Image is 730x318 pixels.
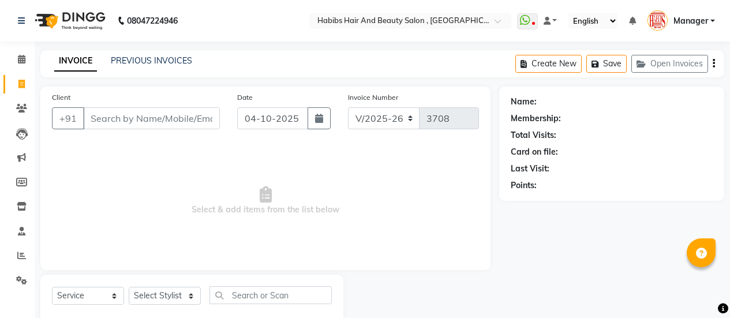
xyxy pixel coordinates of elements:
button: Save [586,55,627,73]
div: Name: [511,96,537,108]
input: Search by Name/Mobile/Email/Code [83,107,220,129]
label: Date [237,92,253,103]
div: Points: [511,179,537,192]
b: 08047224946 [127,5,178,37]
span: Select & add items from the list below [52,143,479,259]
button: +91 [52,107,84,129]
iframe: chat widget [682,272,718,306]
div: Total Visits: [511,129,556,141]
span: Manager [673,15,708,27]
a: INVOICE [54,51,97,72]
div: Membership: [511,113,561,125]
img: logo [29,5,108,37]
label: Invoice Number [348,92,398,103]
div: Last Visit: [511,163,549,175]
div: Card on file: [511,146,558,158]
button: Open Invoices [631,55,708,73]
label: Client [52,92,70,103]
button: Create New [515,55,582,73]
a: PREVIOUS INVOICES [111,55,192,66]
input: Search or Scan [209,286,332,304]
img: Manager [647,10,668,31]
